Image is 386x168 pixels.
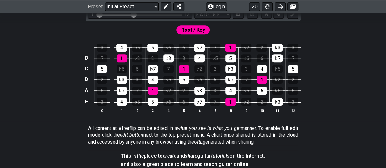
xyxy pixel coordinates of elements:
button: Create image [287,2,298,11]
div: 7 [288,54,298,62]
div: 7 [210,98,220,106]
div: ♭7 [194,98,205,106]
div: 4 [225,87,236,95]
th: 1 [114,107,129,114]
button: Toggle Dexterity for all fretkits [262,2,273,11]
div: ♭6 [163,44,174,52]
em: what you see is what you get [177,125,241,131]
button: Edit Preset [161,2,171,11]
div: 3 [132,76,142,84]
div: 7 [97,54,107,62]
button: 0 [249,2,260,11]
div: ♭2 [272,76,283,84]
div: 7 [210,44,220,52]
th: 5 [176,107,192,114]
div: ♭3 [117,76,127,84]
th: 12 [285,107,301,114]
th: 4 [161,107,176,114]
td: B [83,53,90,63]
span: Preset [88,4,103,10]
button: Login [206,2,227,11]
th: 8 [223,107,238,114]
div: ♭7 [194,44,205,52]
div: ♭5 [132,98,142,106]
select: Preset [105,2,159,11]
div: 6 [210,76,220,84]
div: 5 [97,65,107,73]
div: 3 [97,44,107,52]
div: Visible fret range [88,10,192,19]
div: 7 [163,65,174,73]
div: ♭5 [163,76,174,84]
div: ♭5 [241,87,251,95]
div: 3 [287,44,298,52]
div: 5 [148,98,158,106]
div: 6 [97,87,107,95]
div: ♭2 [194,65,205,73]
div: 4 [148,76,158,84]
th: 2 [129,107,145,114]
div: 1 [148,87,158,95]
div: 7 [132,87,142,95]
div: 3 [288,98,298,106]
div: 6 [132,65,142,73]
td: D [83,74,90,85]
h4: This is place to and guitar on the Internet, [121,153,265,159]
button: Print [275,2,286,11]
div: 12 [184,12,189,17]
div: 6 [179,44,189,52]
select: Tuning [194,10,231,19]
div: ♭5 [210,54,220,62]
div: 1 [179,65,189,73]
td: E [83,96,90,108]
div: ♭5 [132,44,142,52]
div: 1 [225,98,236,106]
div: ♭6 [117,65,127,73]
div: 2 [179,87,189,95]
div: 2 [148,54,158,62]
div: 1 [91,12,94,17]
div: 2 [288,76,298,84]
div: ♭5 [272,65,283,73]
div: 2 [210,65,220,73]
div: ♭2 [241,44,251,52]
th: 0 [94,107,110,114]
div: 6 [179,98,189,106]
div: 3 [241,65,251,73]
th: 10 [254,107,269,114]
th: 7 [207,107,223,114]
div: 1 [117,54,127,62]
div: ♭6 [241,54,251,62]
div: 2 [97,76,107,84]
div: 4 [257,65,267,73]
button: Move up [261,10,272,19]
button: First click edit preset to enable marker editing [287,10,298,19]
td: A [83,85,90,96]
div: 4 [116,44,127,52]
div: 5 [288,65,298,73]
button: Share Preset [173,2,184,11]
div: 5 [147,44,158,52]
div: 6 [288,87,298,95]
div: 4 [117,98,127,106]
th: 6 [192,107,207,114]
div: 3 [210,87,220,95]
button: Move down [273,10,284,19]
em: create [163,153,176,159]
button: Toggle horizontal chord view [247,10,258,19]
em: URL [194,139,203,145]
div: 4 [194,54,205,62]
div: ♭3 [225,65,236,73]
em: the [137,153,144,159]
div: ♭6 [272,87,283,95]
div: ♭3 [163,54,174,62]
div: 2 [256,44,267,52]
div: ♭7 [272,54,283,62]
div: ♭7 [148,65,158,73]
div: ♭6 [163,98,174,106]
th: 11 [269,107,285,114]
th: 3 [145,107,161,114]
div: ♭3 [194,87,205,95]
span: First enable full edit mode to edit [181,26,205,34]
div: ♭6 [194,76,205,84]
